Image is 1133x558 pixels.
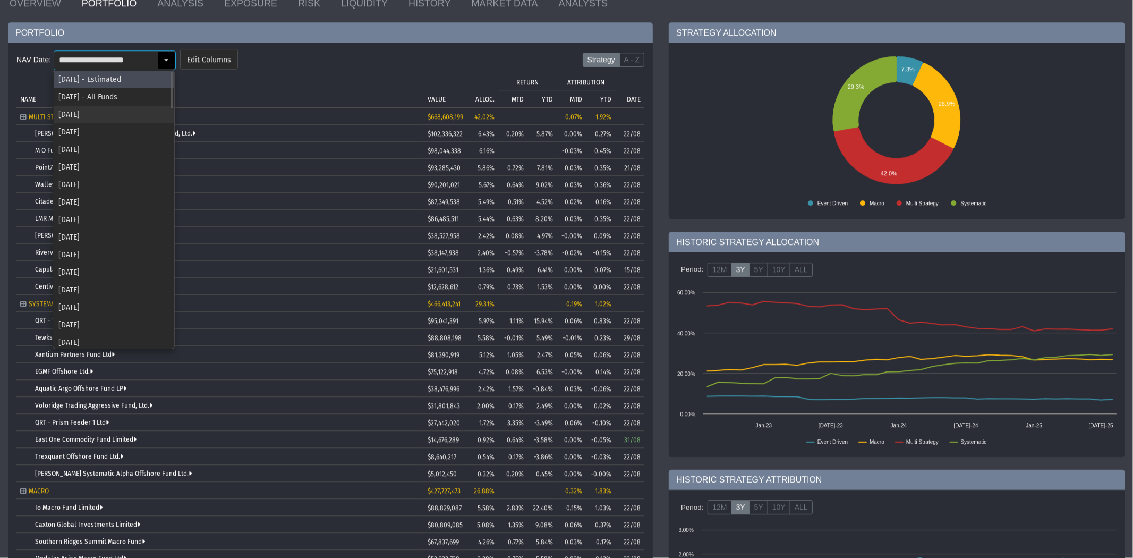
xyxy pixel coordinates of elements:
td: 8.20% [527,210,557,227]
td: 1.53% [527,278,557,295]
span: $21,601,531 [428,267,458,274]
span: $67,837,699 [428,539,459,546]
td: 0.00% [557,397,586,414]
label: 10Y [768,263,790,277]
span: $87,349,538 [428,199,460,206]
span: 6.43% [478,131,495,138]
td: 0.36% [586,176,615,193]
span: $88,808,198 [428,335,462,342]
div: [DATE] - All Funds [54,88,174,106]
div: 0.19% [560,301,582,308]
td: -0.00% [557,227,586,244]
label: 10Y [768,500,790,515]
span: 5.08% [477,522,495,529]
span: 1.36% [479,267,495,274]
span: $427,727,473 [428,488,461,495]
td: 5.87% [527,125,557,142]
text: Event Driven [817,201,848,207]
td: 0.45% [586,142,615,159]
td: 0.73% [498,278,527,295]
a: Southern Ridges Summit Macro Fund [35,538,145,546]
span: 21/08 [624,165,641,172]
text: 60.00% [677,290,695,295]
span: 22/08 [624,420,641,427]
a: Point72 Capital International, Ltd.* [35,164,138,172]
td: 0.00% [586,278,615,295]
td: 0.00% [557,448,586,465]
span: $88,829,087 [428,505,462,512]
span: $81,390,919 [428,352,459,359]
td: 5.84% [527,533,557,550]
label: 3Y [731,500,750,515]
span: 22/08 [624,352,641,359]
span: $27,442,020 [428,420,460,427]
span: 5.58% [478,505,495,512]
label: ALL [790,500,813,515]
p: NAME [20,96,36,103]
div: PORTFOLIO [8,23,653,43]
td: 0.07% [586,261,615,278]
a: Citadel Kensington Global Strategies Fund Ltd. [35,198,174,206]
span: $466,413,241 [428,301,461,308]
td: 0.35% [586,159,615,176]
td: Column MTD [557,90,586,107]
span: 22/08 [624,539,641,546]
div: [DATE] [54,176,174,193]
td: -0.02% [557,244,586,261]
td: 0.23% [586,329,615,346]
span: 0.32% [478,471,495,478]
label: ALL [790,263,813,277]
td: 0.03% [557,159,586,176]
text: Jan-25 [1026,422,1043,428]
td: 9.08% [527,516,557,533]
span: 22/08 [624,454,641,461]
td: 0.00% [557,465,586,482]
label: Strategy [583,53,620,67]
span: $38,147,938 [428,250,459,257]
div: Select [157,52,175,70]
span: 22/08 [624,471,641,478]
td: -0.06% [586,380,615,397]
div: [DATE] [54,334,174,351]
div: [DATE] [54,106,174,123]
span: 5.97% [479,318,495,325]
a: M O Fund [35,147,62,155]
text: Multi Strategy [906,201,939,207]
div: [DATE] [54,158,174,176]
td: 2.49% [527,397,557,414]
text: Jan-24 [891,422,907,428]
div: [DATE] [54,123,174,141]
text: 7.3% [901,66,915,73]
td: 0.49% [498,261,527,278]
a: [PERSON_NAME] Strategic Partners Offshore Fund, Ltd. [35,130,195,138]
td: 4.52% [527,193,557,210]
span: 5.58% [478,335,495,342]
span: 5.44% [478,216,495,223]
div: [DATE] [54,229,174,246]
text: Systematic [961,201,987,207]
p: ALLOC. [475,96,495,103]
div: NAV Date: [16,51,54,70]
td: 0.45% [527,465,557,482]
dx-button: Edit Columns [180,49,238,70]
text: [DATE]-25 [1089,422,1113,428]
td: 0.72% [498,159,527,176]
label: A - Z [619,53,645,67]
td: 0.27% [586,125,615,142]
a: Riverview Omni Offshore Fund (Cayman) Ltd. [35,249,167,257]
td: 0.63% [498,210,527,227]
td: -0.03% [586,448,615,465]
a: Tewksbury Investment Fund Ltd. [35,334,132,342]
a: LMR Multi-Strategy Fund Limited** [35,215,137,223]
td: 1.11% [498,312,527,329]
p: VALUE [428,96,446,103]
td: -0.03% [557,142,586,159]
label: 5Y [749,500,768,515]
td: 0.06% [557,414,586,431]
span: 22/08 [624,199,641,206]
text: Jan-23 [756,422,772,428]
span: 5.67% [479,182,495,189]
td: 0.77% [498,533,527,550]
label: 12M [708,263,731,277]
a: Caxton Global Investments Limited [35,521,140,529]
